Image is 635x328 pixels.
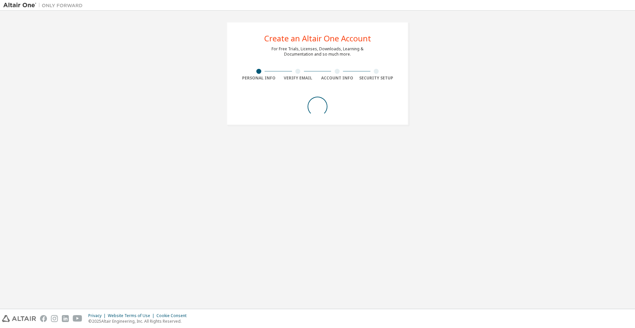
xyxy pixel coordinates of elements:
[88,313,108,318] div: Privacy
[272,46,363,57] div: For Free Trials, Licenses, Downloads, Learning & Documentation and so much more.
[73,315,82,322] img: youtube.svg
[3,2,86,9] img: Altair One
[108,313,156,318] div: Website Terms of Use
[278,75,318,81] div: Verify Email
[317,75,357,81] div: Account Info
[357,75,396,81] div: Security Setup
[88,318,190,324] p: © 2025 Altair Engineering, Inc. All Rights Reserved.
[51,315,58,322] img: instagram.svg
[264,34,371,42] div: Create an Altair One Account
[239,75,278,81] div: Personal Info
[40,315,47,322] img: facebook.svg
[2,315,36,322] img: altair_logo.svg
[156,313,190,318] div: Cookie Consent
[62,315,69,322] img: linkedin.svg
